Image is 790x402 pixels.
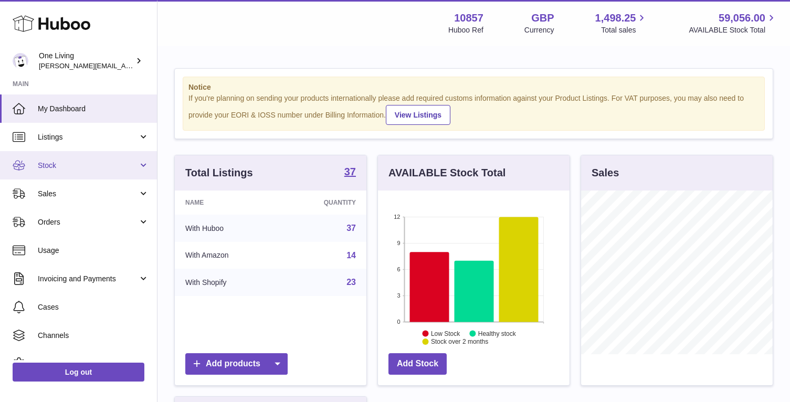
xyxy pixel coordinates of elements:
[344,166,356,177] strong: 37
[280,191,366,215] th: Quantity
[175,242,280,269] td: With Amazon
[38,132,138,142] span: Listings
[185,353,288,375] a: Add products
[175,215,280,242] td: With Huboo
[431,330,460,337] text: Low Stock
[431,338,488,345] text: Stock over 2 months
[344,166,356,179] a: 37
[188,93,759,125] div: If you're planning on sending your products internationally please add required customs informati...
[346,251,356,260] a: 14
[689,25,777,35] span: AVAILABLE Stock Total
[388,166,505,180] h3: AVAILABLE Stock Total
[346,278,356,287] a: 23
[38,274,138,284] span: Invoicing and Payments
[397,240,400,246] text: 9
[13,53,28,69] img: Jessica@oneliving.com
[595,11,648,35] a: 1,498.25 Total sales
[386,105,450,125] a: View Listings
[38,189,138,199] span: Sales
[397,266,400,272] text: 6
[719,11,765,25] span: 59,056.00
[592,166,619,180] h3: Sales
[394,214,400,220] text: 12
[397,319,400,325] text: 0
[188,82,759,92] strong: Notice
[524,25,554,35] div: Currency
[454,11,483,25] strong: 10857
[595,11,636,25] span: 1,498.25
[38,161,138,171] span: Stock
[531,11,554,25] strong: GBP
[388,353,447,375] a: Add Stock
[38,104,149,114] span: My Dashboard
[38,217,138,227] span: Orders
[39,51,133,71] div: One Living
[175,269,280,296] td: With Shopify
[448,25,483,35] div: Huboo Ref
[478,330,517,337] text: Healthy stock
[39,61,210,70] span: [PERSON_NAME][EMAIL_ADDRESS][DOMAIN_NAME]
[689,11,777,35] a: 59,056.00 AVAILABLE Stock Total
[601,25,648,35] span: Total sales
[397,292,400,299] text: 3
[346,224,356,232] a: 37
[185,166,253,180] h3: Total Listings
[13,363,144,382] a: Log out
[38,359,149,369] span: Settings
[38,246,149,256] span: Usage
[38,331,149,341] span: Channels
[175,191,280,215] th: Name
[38,302,149,312] span: Cases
